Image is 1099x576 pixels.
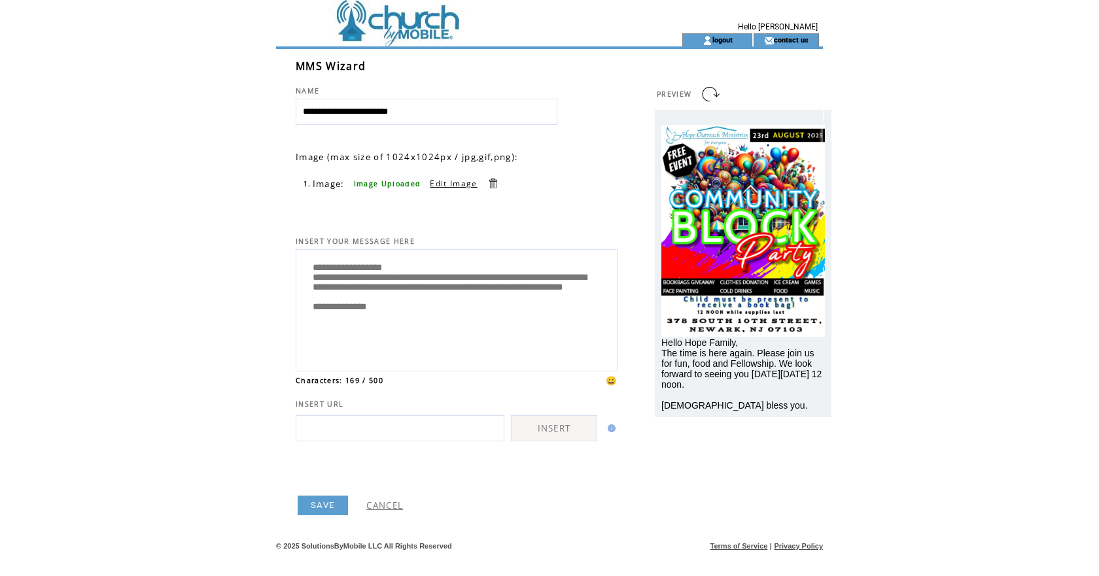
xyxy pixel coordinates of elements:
span: Hello [PERSON_NAME] [738,22,818,31]
a: INSERT [511,415,597,441]
a: logout [712,35,733,44]
a: CANCEL [366,500,403,511]
img: contact_us_icon.gif [764,35,774,46]
span: INSERT YOUR MESSAGE HERE [296,237,415,246]
span: MMS Wizard [296,59,366,73]
span: | [770,542,772,550]
span: Hello Hope Family, The time is here again. Please join us for fun, food and Fellowship. We look f... [661,337,822,411]
span: INSERT URL [296,399,343,409]
img: account_icon.gif [703,35,712,46]
a: Privacy Policy [774,542,823,550]
span: Characters: 169 / 500 [296,376,383,385]
a: Delete this item [487,177,499,190]
span: Image (max size of 1024x1024px / jpg,gif,png): [296,151,518,163]
a: Edit Image [430,178,477,189]
a: contact us [774,35,809,44]
span: Image: [313,178,345,190]
a: Terms of Service [710,542,768,550]
span: PREVIEW [657,90,691,99]
span: 1. [304,179,311,188]
span: © 2025 SolutionsByMobile LLC All Rights Reserved [276,542,452,550]
a: SAVE [298,496,348,515]
span: NAME [296,86,319,95]
span: 😀 [606,375,618,386]
span: Image Uploaded [354,179,421,188]
img: help.gif [604,424,616,432]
